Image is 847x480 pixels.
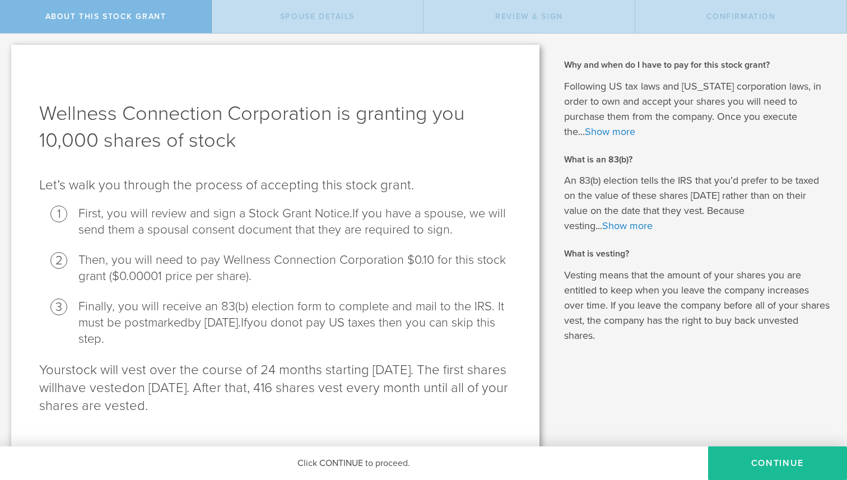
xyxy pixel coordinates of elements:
span: Review & Sign [495,12,563,21]
button: CONTINUE [708,446,847,480]
li: First, you will review and sign a Stock Grant Notice. [78,206,511,238]
h2: Why and when do I have to pay for this stock grant? [564,59,830,71]
span: Confirmation [706,12,776,21]
li: Finally, you will receive an 83(b) election form to complete and mail to the IRS . It must be pos... [78,299,511,347]
p: An 83(b) election tells the IRS that you’d prefer to be taxed on the value of these shares [DATE]... [564,173,830,234]
a: Show more [585,125,635,138]
span: you do [247,315,285,330]
span: by [DATE]. [188,315,241,330]
h2: What is vesting? [564,248,830,260]
p: Vesting means that the amount of your shares you are entitled to keep when you leave the company ... [564,268,830,343]
a: Show more [602,220,653,232]
h2: What is an 83(b)? [564,153,830,166]
p: Following US tax laws and [US_STATE] corporation laws, in order to own and accept your shares you... [564,79,830,139]
span: have vested [57,380,130,396]
h1: Wellness Connection Corporation is granting you 10,000 shares of stock [39,100,511,154]
li: Then, you will need to pay Wellness Connection Corporation $0.10 for this stock grant ($0.00001 p... [78,252,511,285]
span: Your [39,362,66,378]
span: Spouse Details [280,12,355,21]
p: Let’s walk you through the process of accepting this stock grant . [39,176,511,194]
p: stock will vest over the course of 24 months starting [DATE]. The first shares will on [DATE]. Af... [39,361,511,415]
span: About this stock grant [45,12,166,21]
